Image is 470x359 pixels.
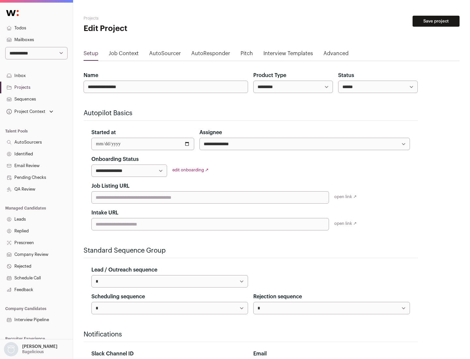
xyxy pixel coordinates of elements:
[323,50,349,60] a: Advanced
[91,182,130,190] label: Job Listing URL
[84,16,209,21] h2: Projects
[84,246,418,255] h2: Standard Sequence Group
[3,342,59,356] button: Open dropdown
[5,109,45,114] div: Project Context
[84,330,418,339] h2: Notifications
[91,293,145,301] label: Scheduling sequence
[253,71,286,79] label: Product Type
[22,349,44,354] p: Bagelicious
[241,50,253,60] a: Pitch
[253,293,302,301] label: Rejection sequence
[91,266,157,274] label: Lead / Outreach sequence
[109,50,139,60] a: Job Context
[91,129,116,136] label: Started at
[91,209,118,217] label: Intake URL
[91,350,133,358] label: Slack Channel ID
[3,7,22,20] img: Wellfound
[149,50,181,60] a: AutoSourcer
[413,16,460,27] button: Save project
[263,50,313,60] a: Interview Templates
[22,344,57,349] p: [PERSON_NAME]
[191,50,230,60] a: AutoResponder
[91,155,139,163] label: Onboarding Status
[253,350,410,358] div: Email
[4,342,18,356] img: nopic.png
[172,168,209,172] a: edit onboarding ↗
[84,50,98,60] a: Setup
[199,129,222,136] label: Assignee
[338,71,354,79] label: Status
[84,23,209,34] h1: Edit Project
[84,109,418,118] h2: Autopilot Basics
[84,71,98,79] label: Name
[5,107,55,116] button: Open dropdown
